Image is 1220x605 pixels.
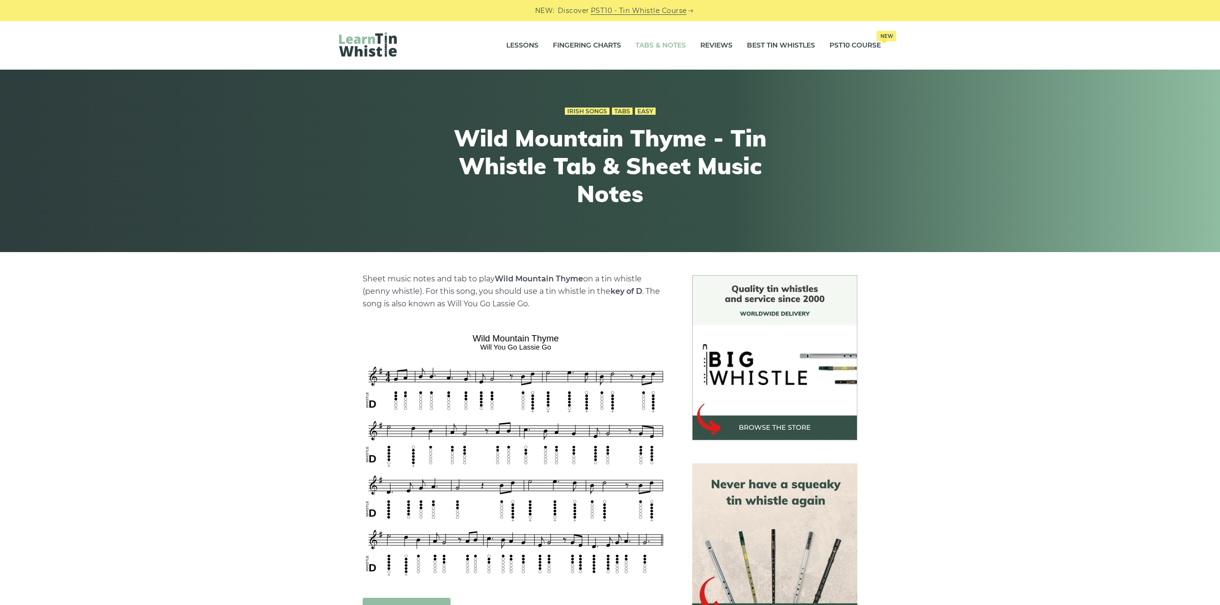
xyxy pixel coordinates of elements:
a: Irish Songs [565,108,610,115]
span: New [877,31,896,41]
a: Reviews [700,34,732,58]
strong: key of D [610,287,642,296]
a: Tabs [612,108,633,115]
img: Wild Mountain Thyme Tin Whistle Tab & Sheet Music [363,330,669,579]
img: LearnTinWhistle.com [339,32,397,57]
a: PST10 CourseNew [830,34,881,58]
a: Best Tin Whistles [747,34,815,58]
a: Tabs & Notes [635,34,686,58]
a: Fingering Charts [553,34,621,58]
a: Easy [635,108,656,115]
strong: Wild Mountain Thyme [495,274,583,283]
img: BigWhistle Tin Whistle Store [692,275,857,440]
a: Lessons [506,34,538,58]
p: Sheet music notes and tab to play on a tin whistle (penny whistle). For this song, you should use... [363,273,669,310]
h1: Wild Mountain Thyme - Tin Whistle Tab & Sheet Music Notes [433,124,787,207]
